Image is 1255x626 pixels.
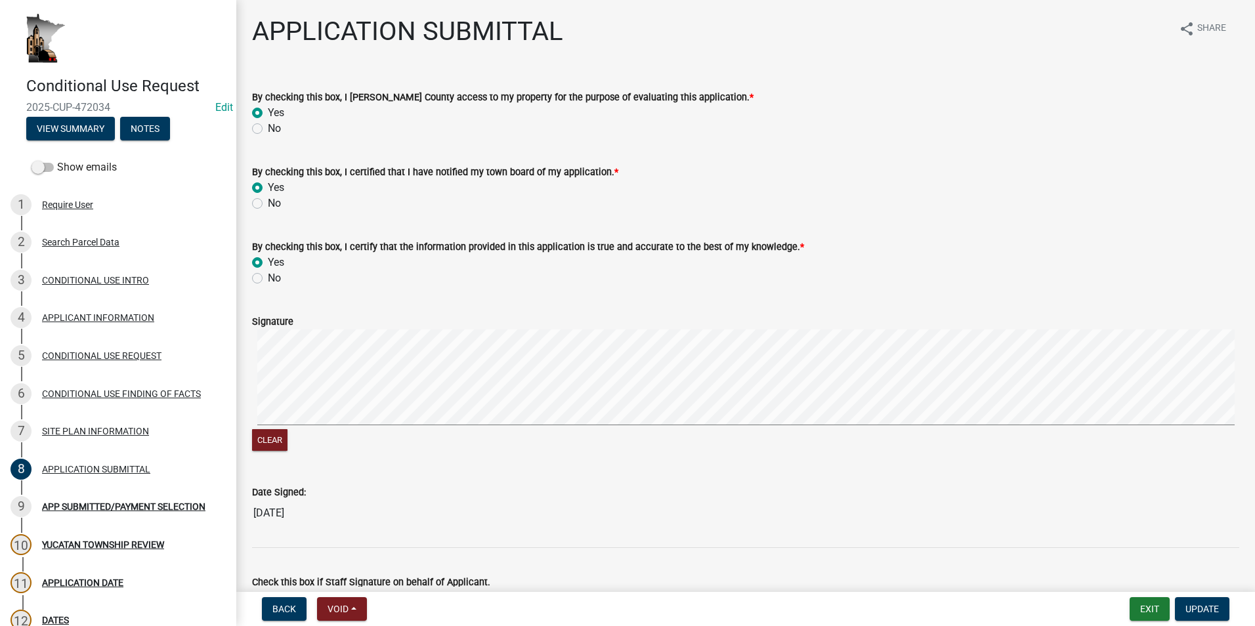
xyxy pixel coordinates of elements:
button: shareShare [1168,16,1237,41]
div: DATES [42,616,69,625]
div: 10 [11,534,32,555]
label: Show emails [32,159,117,175]
label: No [268,121,281,136]
button: Clear [252,429,287,451]
label: Yes [268,180,284,196]
button: Void [317,597,367,621]
label: No [268,196,281,211]
div: 7 [11,421,32,442]
img: Houston County, Minnesota [26,14,66,63]
div: APPLICATION DATE [42,578,123,587]
div: APPLICANT INFORMATION [42,313,154,322]
div: 6 [11,383,32,404]
div: 2 [11,232,32,253]
span: 2025-CUP-472034 [26,101,210,114]
div: 11 [11,572,32,593]
button: Update [1175,597,1229,621]
button: Notes [120,117,170,140]
div: 1 [11,194,32,215]
wm-modal-confirm: Edit Application Number [215,101,233,114]
label: Date Signed: [252,488,306,497]
wm-modal-confirm: Notes [120,124,170,135]
div: YUCATAN TOWNSHIP REVIEW [42,540,164,549]
div: 8 [11,459,32,480]
h1: APPLICATION SUBMITTAL [252,16,563,47]
label: By checking this box, I certified that I have notified my town board of my application. [252,168,618,177]
span: Void [328,604,349,614]
span: Back [272,604,296,614]
div: CONDITIONAL USE REQUEST [42,351,161,360]
div: 3 [11,270,32,291]
wm-modal-confirm: Summary [26,124,115,135]
a: Edit [215,101,233,114]
div: APP SUBMITTED/PAYMENT SELECTION [42,502,205,511]
div: 4 [11,307,32,328]
label: By checking this box, I [PERSON_NAME] County access to my property for the purpose of evaluating ... [252,93,754,102]
label: Check this box if Staff Signature on behalf of Applicant. [252,578,490,587]
button: Exit [1130,597,1170,621]
h4: Conditional Use Request [26,77,226,96]
button: Back [262,597,307,621]
div: APPLICATION SUBMITTAL [42,465,150,474]
label: Yes [268,105,284,121]
div: CONDITIONAL USE INTRO [42,276,149,285]
button: View Summary [26,117,115,140]
span: Update [1185,604,1219,614]
span: Share [1197,21,1226,37]
i: share [1179,21,1195,37]
div: Require User [42,200,93,209]
label: No [268,270,281,286]
div: 9 [11,496,32,517]
label: Signature [252,318,293,327]
div: 5 [11,345,32,366]
label: By checking this box, I certify that the information provided in this application is true and acc... [252,243,804,252]
div: SITE PLAN INFORMATION [42,427,149,436]
div: CONDITIONAL USE FINDING OF FACTS [42,389,201,398]
div: Search Parcel Data [42,238,119,247]
label: Yes [268,255,284,270]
